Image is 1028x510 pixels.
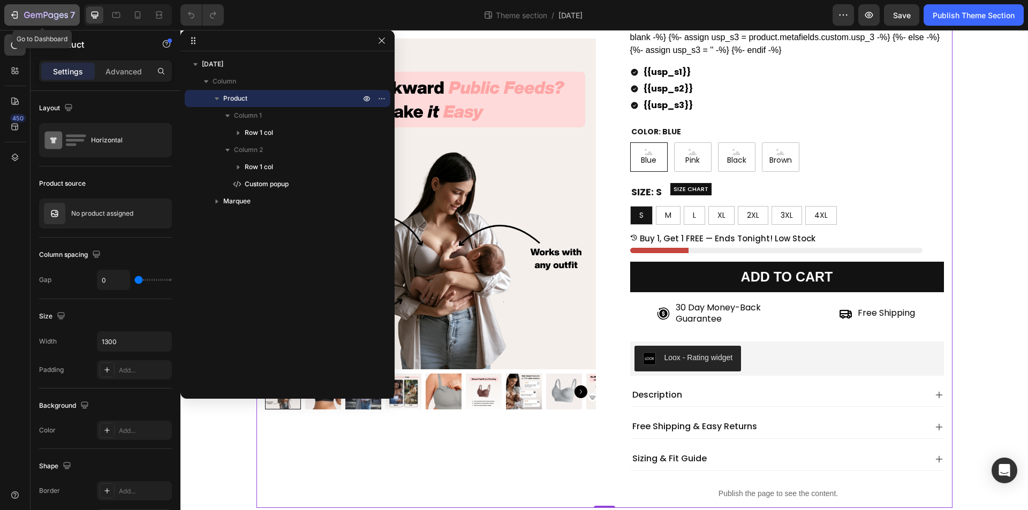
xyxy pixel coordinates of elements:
[463,52,512,65] strong: {{usp_s2}}
[39,459,73,474] div: Shape
[484,322,553,333] div: Loox - Rating widget
[39,309,67,324] div: Size
[485,180,491,191] span: M
[245,127,273,138] span: Row 1 col
[97,270,130,290] input: Auto
[537,180,545,191] span: XL
[39,425,56,435] div: Color
[394,355,407,368] button: Carousel Next Arrow
[495,272,624,295] p: 30 Day Money-Back Guarantee
[452,360,502,371] p: Description
[933,10,1015,21] div: Publish Theme Section
[39,337,57,346] div: Width
[180,30,1028,510] iframe: Design area
[924,4,1024,26] button: Publish Theme Section
[463,36,510,48] strong: {{usp_s1}}
[10,114,26,123] div: 450
[39,275,51,285] div: Gap
[71,210,133,217] p: No product assigned
[97,332,171,351] input: Auto
[893,11,911,20] span: Save
[452,423,526,435] p: Sizing & Fit Guide
[424,458,772,469] p: Publish the page to see the content.
[119,426,169,436] div: Add...
[512,180,516,191] span: L
[566,180,579,191] span: 2XL
[70,9,75,21] p: 7
[52,38,143,51] p: Product
[39,179,86,188] div: Product source
[245,162,273,172] span: Row 1 col
[545,125,568,135] span: Black
[634,180,647,191] span: 4XL
[119,366,169,375] div: Add...
[39,248,103,262] div: Column spacing
[223,93,247,104] span: Product
[490,153,531,166] button: <p>SIZE CHART</p>
[463,69,512,81] strong: {{usp_s3}}
[452,391,577,402] p: Free Shipping & Easy Returns
[493,154,528,165] p: SIZE CHART
[551,10,554,21] span: /
[450,232,764,262] button: ADD TO CART
[39,399,91,413] div: Background
[4,4,80,26] button: 7
[587,125,614,135] span: Brown
[245,179,289,189] span: Custom popup
[234,110,262,121] span: Column 1
[458,125,478,135] span: Blue
[677,278,735,289] p: Free Shipping
[503,125,521,135] span: Pink
[450,155,482,169] legend: Size: S
[53,66,83,77] p: Settings
[39,486,60,496] div: Border
[494,10,549,21] span: Theme section
[884,4,919,26] button: Save
[39,101,75,116] div: Layout
[105,66,142,77] p: Advanced
[91,128,156,153] div: Horizontal
[202,59,223,70] span: [DATE]
[450,96,502,108] legend: Color: Blue
[992,458,1017,483] div: Open Intercom Messenger
[180,4,224,26] div: Undo/Redo
[213,76,236,87] span: Column
[39,365,64,375] div: Padding
[454,316,561,341] button: Loox - Rating widget
[558,10,583,21] span: [DATE]
[600,180,613,191] span: 3XL
[561,238,653,256] div: ADD TO CART
[459,203,635,214] p: Buy 1, Get 1 FREE — Ends Tonight! Low Stock
[463,322,475,335] img: loox.png
[459,180,463,191] span: S
[223,196,251,207] span: Marquee
[119,486,169,496] div: Add...
[44,203,65,224] img: no image transparent
[234,144,263,155] span: Column 2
